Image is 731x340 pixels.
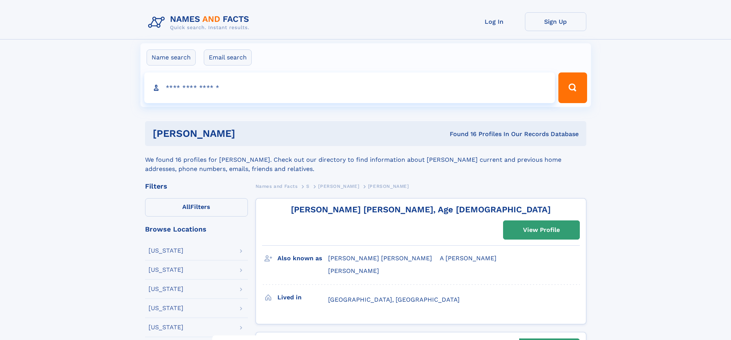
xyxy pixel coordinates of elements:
span: S [306,184,310,189]
span: All [182,203,190,210]
label: Name search [147,49,196,66]
button: Search Button [558,72,587,103]
a: Names and Facts [256,181,298,191]
div: [US_STATE] [149,248,183,254]
input: search input [144,72,555,103]
a: [PERSON_NAME] [PERSON_NAME], Age [DEMOGRAPHIC_DATA] [291,205,551,214]
a: Sign Up [525,12,586,31]
div: [US_STATE] [149,305,183,311]
div: Filters [145,183,248,190]
span: [GEOGRAPHIC_DATA], [GEOGRAPHIC_DATA] [328,296,460,303]
div: [US_STATE] [149,286,183,292]
div: Found 16 Profiles In Our Records Database [342,130,579,138]
a: [PERSON_NAME] [318,181,359,191]
div: View Profile [523,221,560,239]
a: S [306,181,310,191]
label: Filters [145,198,248,217]
img: Logo Names and Facts [145,12,256,33]
label: Email search [204,49,252,66]
h3: Also known as [277,252,328,265]
div: We found 16 profiles for [PERSON_NAME]. Check out our directory to find information about [PERSON... [145,146,586,174]
div: [US_STATE] [149,324,183,330]
span: A [PERSON_NAME] [440,255,497,262]
h3: Lived in [277,291,328,304]
span: [PERSON_NAME] [328,267,379,274]
h1: [PERSON_NAME] [153,129,343,138]
span: [PERSON_NAME] [PERSON_NAME] [328,255,432,262]
div: [US_STATE] [149,267,183,273]
span: [PERSON_NAME] [318,184,359,189]
a: Log In [464,12,525,31]
div: Browse Locations [145,226,248,233]
span: [PERSON_NAME] [368,184,409,189]
a: View Profile [503,221,579,239]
